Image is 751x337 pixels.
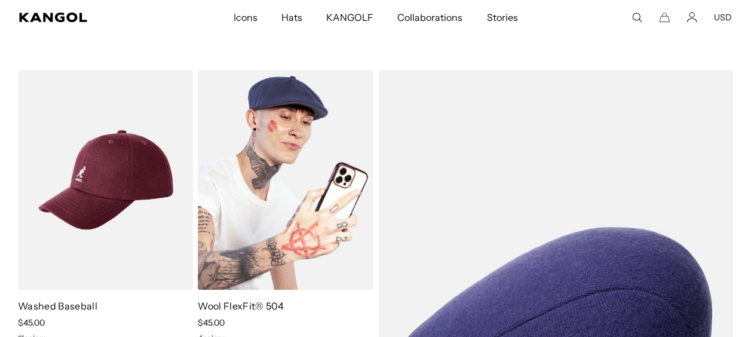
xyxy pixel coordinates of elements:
[18,317,45,328] span: $45.00
[19,13,154,22] a: Kangol
[198,300,284,312] a: Wool FlexFit® 504
[198,70,373,290] img: Wool FlexFit® 504
[18,70,193,290] img: Washed Baseball
[686,12,697,23] a: Account
[714,12,732,23] button: USD
[18,300,97,312] a: Washed Baseball
[632,12,642,23] summary: Search here
[659,12,670,23] button: Cart
[198,317,225,328] span: $45.00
